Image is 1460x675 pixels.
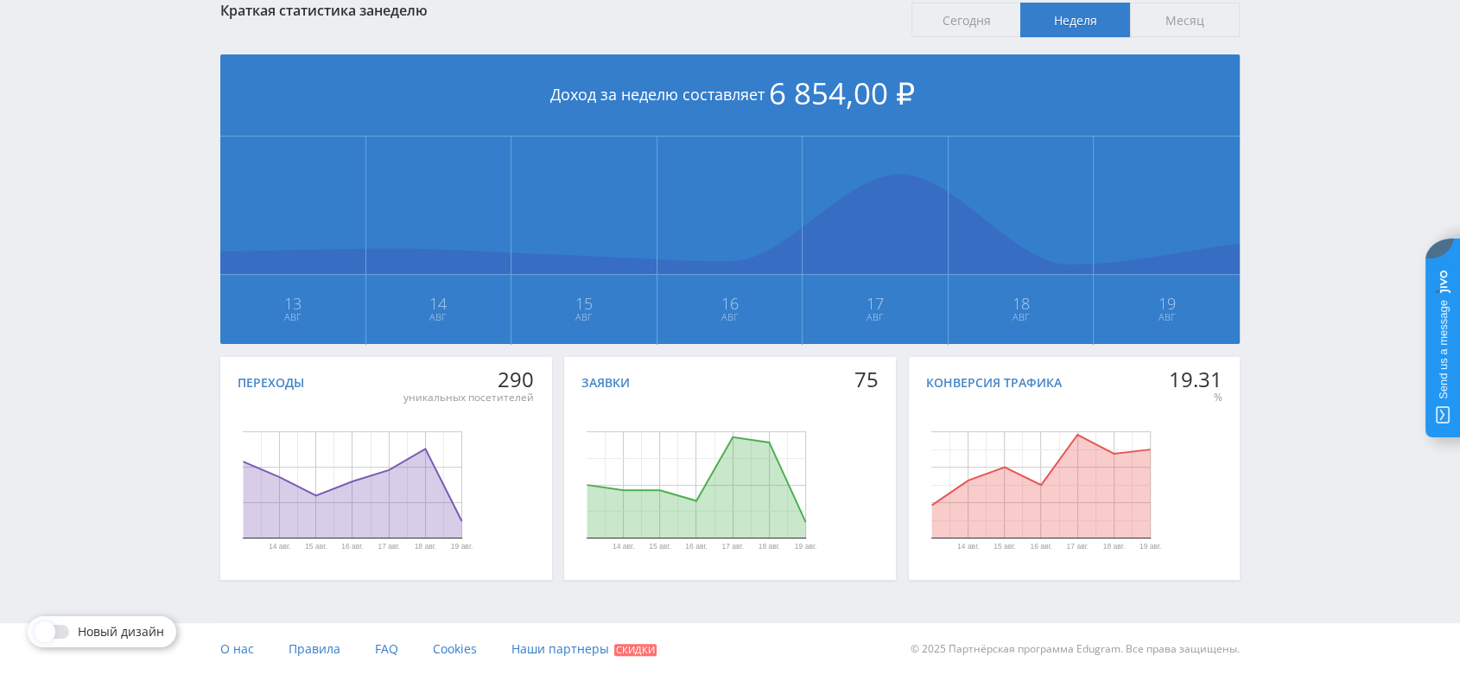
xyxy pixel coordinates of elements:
[367,296,511,310] span: 14
[403,367,534,392] div: 290
[220,54,1240,137] div: Доход за неделю составляет
[451,543,473,551] text: 19 авг.
[581,376,630,390] div: Заявки
[221,296,365,310] span: 13
[1102,543,1124,551] text: 18 авг.
[220,640,254,657] span: О нас
[511,623,657,675] a: Наши партнеры Скидки
[993,543,1015,551] text: 15 авг.
[512,310,656,324] span: Авг
[854,367,879,392] div: 75
[375,623,398,675] a: FAQ
[403,391,534,404] div: уникальных посетителей
[378,543,399,551] text: 17 авг.
[367,310,511,324] span: Авг
[1066,543,1088,551] text: 17 авг.
[949,296,1093,310] span: 18
[512,296,656,310] span: 15
[289,623,340,675] a: Правила
[803,296,947,310] span: 17
[1020,3,1130,37] span: Неделя
[1095,310,1239,324] span: Авг
[220,623,254,675] a: О нас
[739,623,1240,675] div: © 2025 Партнёрская программа Edugram. Все права защищены.
[949,310,1093,324] span: Авг
[305,543,327,551] text: 15 авг.
[511,640,609,657] span: Наши партнеры
[614,644,657,656] span: Скидки
[221,310,365,324] span: Авг
[658,310,802,324] span: Авг
[530,398,862,571] svg: Диаграмма.
[289,640,340,657] span: Правила
[658,296,802,310] span: 16
[78,625,164,639] span: Новый дизайн
[269,543,290,551] text: 14 авг.
[415,543,436,551] text: 18 авг.
[1169,391,1222,404] div: %
[613,543,634,551] text: 14 авг.
[1095,296,1239,310] span: 19
[911,3,1021,37] span: Сегодня
[1139,543,1160,551] text: 19 авг.
[649,543,670,551] text: 15 авг.
[238,376,304,390] div: Переходы
[1169,367,1222,392] div: 19.31
[874,398,1207,571] svg: Диаграмма.
[433,640,477,657] span: Cookies
[375,640,398,657] span: FAQ
[769,73,915,113] span: 6 854,00 ₽
[926,376,1062,390] div: Конверсия трафика
[341,543,363,551] text: 16 авг.
[686,543,708,551] text: 16 авг.
[433,623,477,675] a: Cookies
[1030,543,1051,551] text: 16 авг.
[795,543,816,551] text: 19 авг.
[1130,3,1240,37] span: Месяц
[220,3,894,18] div: Краткая статистика за
[374,1,428,20] span: неделю
[186,398,518,571] svg: Диаграмма.
[759,543,780,551] text: 18 авг.
[803,310,947,324] span: Авг
[956,543,978,551] text: 14 авг.
[722,543,744,551] text: 17 авг.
